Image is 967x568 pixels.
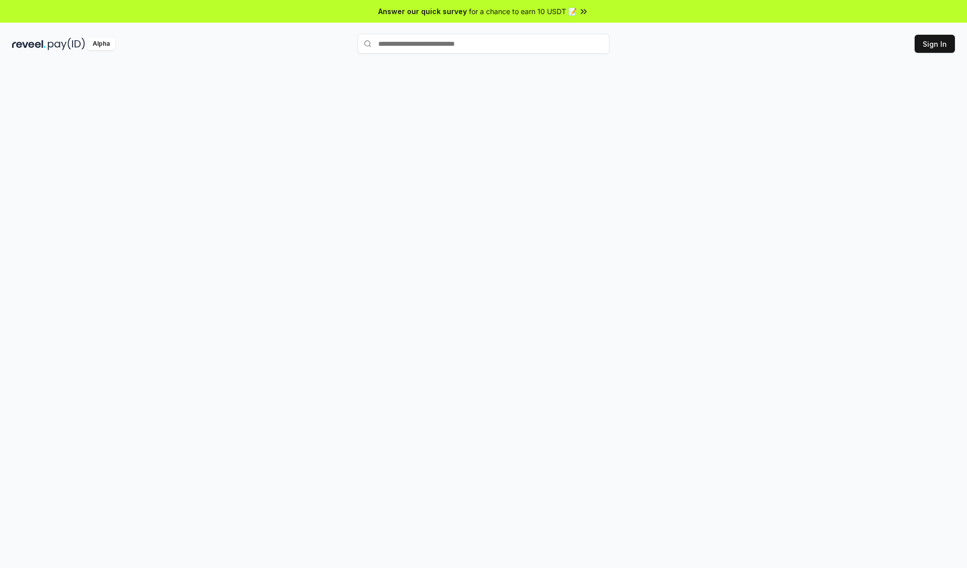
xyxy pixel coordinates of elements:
img: pay_id [48,38,85,50]
span: Answer our quick survey [378,6,467,17]
div: Alpha [87,38,115,50]
button: Sign In [915,35,955,53]
img: reveel_dark [12,38,46,50]
span: for a chance to earn 10 USDT 📝 [469,6,577,17]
